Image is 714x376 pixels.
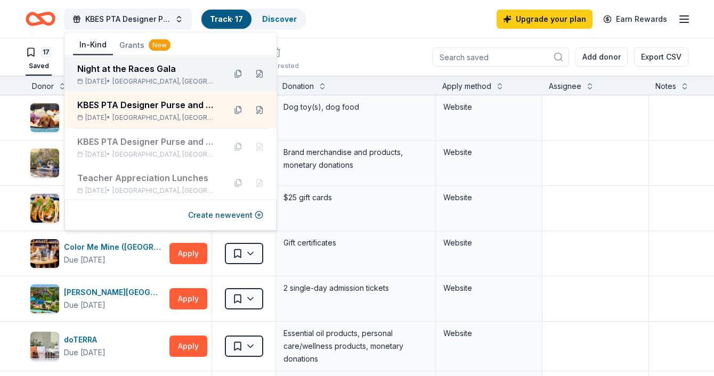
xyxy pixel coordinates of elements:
[282,235,429,250] div: Gift certificates
[64,299,106,312] div: Due [DATE]
[77,150,217,159] div: [DATE] •
[112,113,217,122] span: [GEOGRAPHIC_DATA], [GEOGRAPHIC_DATA]
[443,327,534,340] div: Website
[77,186,217,195] div: [DATE] •
[64,346,106,359] div: Due [DATE]
[497,10,593,29] a: Upgrade your plan
[443,146,534,159] div: Website
[443,191,534,204] div: Website
[30,149,59,177] img: Image for Bass Pro Shops
[597,10,674,29] a: Earn Rewards
[30,331,165,361] button: Image for doTERRAdoTERRADue [DATE]
[77,99,217,111] div: KBES PTA Designer Purse and Cash Bingo
[443,282,534,295] div: Website
[169,288,207,309] button: Apply
[262,14,297,23] a: Discover
[433,47,569,67] input: Search saved
[200,9,306,30] button: Track· 17Discover
[77,77,217,86] div: [DATE] •
[30,103,165,133] button: Image for BarkBoxBarkBoxDue [DATE]
[73,35,113,55] button: In-Kind
[443,101,534,113] div: Website
[443,236,534,249] div: Website
[77,135,217,148] div: KBES PTA Designer Purse and Cash Bingo
[169,336,207,357] button: Apply
[77,171,217,184] div: Teacher Appreciation Lunches
[30,284,165,314] button: Image for Dorney Park & Wildwater Kingdom[PERSON_NAME][GEOGRAPHIC_DATA]Due [DATE]
[282,190,429,205] div: $25 gift cards
[85,13,171,26] span: KBES PTA Designer Purse and Cash Bingo
[30,239,165,268] button: Image for Color Me Mine (Lehigh Valley)Color Me Mine ([GEOGRAPHIC_DATA])Due [DATE]
[30,239,59,268] img: Image for Color Me Mine (Lehigh Valley)
[77,62,217,75] div: Night at the Races Gala
[64,254,106,266] div: Due [DATE]
[169,243,207,264] button: Apply
[282,145,429,173] div: Brand merchandise and products, monetary donations
[30,103,59,132] img: Image for BarkBox
[112,150,217,159] span: [GEOGRAPHIC_DATA], [GEOGRAPHIC_DATA]
[30,148,165,178] button: Image for Bass Pro ShopsBass Pro ShopsDue [DATE]
[112,186,217,195] span: [GEOGRAPHIC_DATA], [GEOGRAPHIC_DATA]
[26,62,52,70] div: Saved
[30,194,59,223] img: Image for Cactus Blue
[64,241,165,254] div: Color Me Mine ([GEOGRAPHIC_DATA])
[30,284,59,313] img: Image for Dorney Park & Wildwater Kingdom
[26,43,52,76] button: 17Saved
[112,77,217,86] span: [GEOGRAPHIC_DATA], [GEOGRAPHIC_DATA]
[77,113,217,122] div: [DATE] •
[30,332,59,361] img: Image for doTERRA
[575,47,628,67] button: Add donor
[442,80,491,93] div: Apply method
[282,281,429,296] div: 2 single-day admission tickets
[64,333,106,346] div: doTERRA
[634,47,688,67] button: Export CSV
[64,9,192,30] button: KBES PTA Designer Purse and Cash Bingo
[655,80,676,93] div: Notes
[40,47,52,58] div: 17
[26,6,55,31] a: Home
[113,36,177,55] button: Grants
[282,326,429,366] div: Essential oil products, personal care/wellness products, monetary donations
[32,80,54,93] div: Donor
[282,80,314,93] div: Donation
[282,100,429,115] div: Dog toy(s), dog food
[210,14,243,23] a: Track· 17
[149,39,171,51] div: New
[30,193,165,223] button: Image for Cactus BlueCactus BlueDue [DATE]
[549,80,581,93] div: Assignee
[188,209,263,222] button: Create newevent
[64,286,165,299] div: [PERSON_NAME][GEOGRAPHIC_DATA]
